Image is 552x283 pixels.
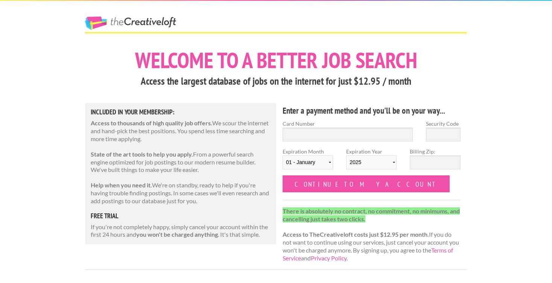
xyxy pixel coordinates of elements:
h3: Access the largest database of jobs on the internet for just $12.95 / month [85,74,467,88]
h5: Included in Your Membership: [91,109,271,116]
p: From a powerful search engine optimized for job postings to our modern resume builder. We've buil... [91,151,271,174]
input: Continue to my account [283,175,450,192]
strong: Access to TheCreativeloft costs just $12.95 per month. [283,231,429,238]
p: We scour the internet and hand-pick the best positions. You spend less time searching and more ti... [91,119,271,143]
select: Expiration Month [283,155,333,169]
a: Privacy Policy [311,254,347,262]
strong: you won't be charged anything [136,231,218,238]
strong: State of the art tools to help you apply. [91,151,193,158]
h5: free trial [91,213,271,219]
h1: Welcome to a better job search [85,49,467,71]
strong: Access to thousands of high quality job offers. [91,119,212,126]
p: If you're not completely happy, simply cancel your account within the first 24 hours and . It's t... [91,223,271,239]
label: Billing Zip: [410,148,460,155]
label: Card Number [283,120,413,128]
label: Expiration Month [283,148,333,175]
a: The Creative Loft [85,17,176,30]
select: Expiration Year [346,155,397,169]
strong: There is absolutely no contract, no commitment, no minimums, and cancelling just takes two clicks. [283,207,460,222]
label: Expiration Year [346,148,397,175]
a: Terms of Service [283,246,453,262]
h4: Enter a payment method and you'll be on your way... [283,105,461,117]
label: Security Code [426,120,461,128]
strong: Help when you need it. [91,181,152,189]
p: We're on standby, ready to help if you're having trouble finding postings. In some cases we'll ev... [91,181,271,205]
p: If you do not want to continue using our services, just cancel your account you won't be charged ... [283,207,461,262]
